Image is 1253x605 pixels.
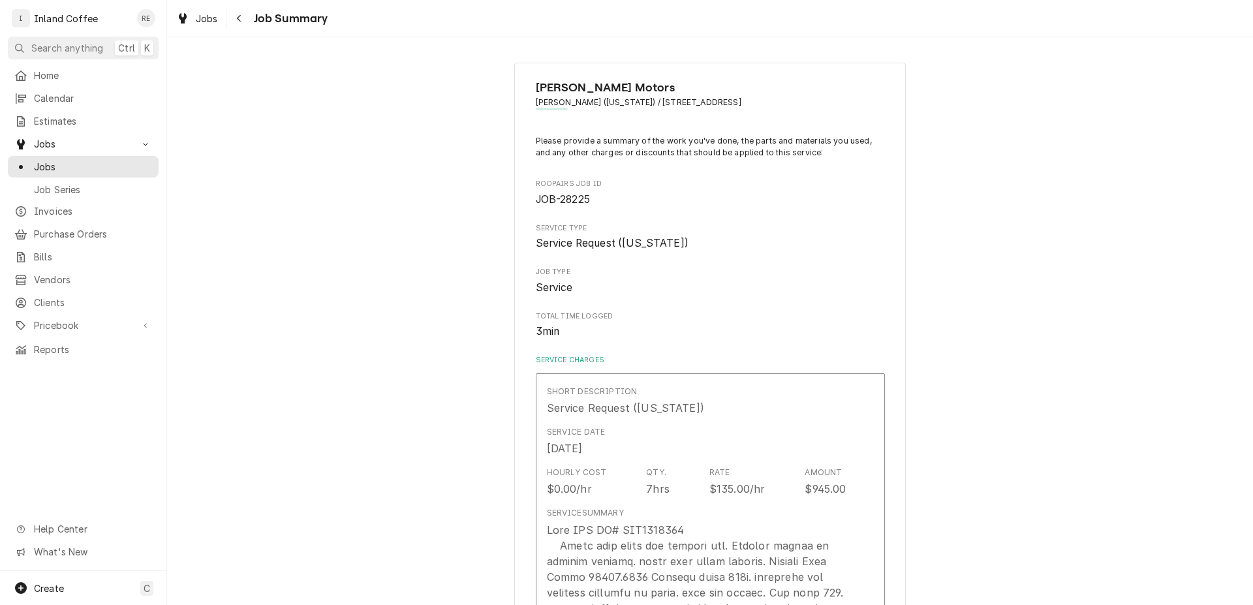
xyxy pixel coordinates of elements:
[536,97,885,108] span: Address
[34,91,152,105] span: Calendar
[8,315,159,336] a: Go to Pricebook
[8,87,159,109] a: Calendar
[8,133,159,155] a: Go to Jobs
[250,10,328,27] span: Job Summary
[196,12,218,25] span: Jobs
[8,269,159,290] a: Vendors
[8,37,159,59] button: Search anythingCtrlK
[34,12,98,25] div: Inland Coffee
[229,8,250,29] button: Navigate back
[8,156,159,178] a: Jobs
[536,192,885,208] span: Roopairs Job ID
[536,79,885,97] span: Name
[536,280,885,296] span: Job Type
[805,481,846,497] div: $945.00
[34,318,132,332] span: Pricebook
[8,110,159,132] a: Estimates
[12,9,30,27] div: I
[536,311,885,339] div: Total Time Logged
[8,518,159,540] a: Go to Help Center
[34,204,152,218] span: Invoices
[171,8,223,29] a: Jobs
[34,273,152,287] span: Vendors
[34,137,132,151] span: Jobs
[536,267,885,295] div: Job Type
[536,179,885,207] div: Roopairs Job ID
[137,9,155,27] div: RE
[34,583,64,594] span: Create
[536,237,688,249] span: Service Request ([US_STATE])
[8,541,159,563] a: Go to What's New
[536,355,885,365] label: Service Charges
[536,223,885,234] span: Service Type
[536,324,885,339] span: Total Time Logged
[34,250,152,264] span: Bills
[8,200,159,222] a: Invoices
[646,467,666,478] div: Qty.
[118,41,135,55] span: Ctrl
[536,193,590,206] span: JOB-28225
[8,292,159,313] a: Clients
[547,400,704,416] div: Service Request ([US_STATE])
[547,507,624,519] div: Service Summary
[536,79,885,119] div: Client Information
[137,9,155,27] div: Ruth Easley's Avatar
[34,522,151,536] span: Help Center
[34,227,152,241] span: Purchase Orders
[536,325,560,337] span: 3min
[547,481,592,497] div: $0.00/hr
[709,467,730,478] div: Rate
[547,386,638,397] div: Short Description
[34,183,152,196] span: Job Series
[536,223,885,251] div: Service Type
[709,481,766,497] div: $135.00/hr
[144,41,150,55] span: K
[34,69,152,82] span: Home
[34,114,152,128] span: Estimates
[144,582,150,595] span: C
[547,467,607,478] div: Hourly Cost
[8,65,159,86] a: Home
[8,223,159,245] a: Purchase Orders
[536,236,885,251] span: Service Type
[8,246,159,268] a: Bills
[805,467,842,478] div: Amount
[31,41,103,55] span: Search anything
[536,311,885,322] span: Total Time Logged
[536,281,573,294] span: Service
[8,339,159,360] a: Reports
[547,441,583,456] div: [DATE]
[34,343,152,356] span: Reports
[34,545,151,559] span: What's New
[536,135,885,159] p: Please provide a summary of the work you've done, the parts and materials you used, and any other...
[536,179,885,189] span: Roopairs Job ID
[646,481,670,497] div: 7hrs
[547,426,606,438] div: Service Date
[34,296,152,309] span: Clients
[536,267,885,277] span: Job Type
[8,179,159,200] a: Job Series
[34,160,152,174] span: Jobs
